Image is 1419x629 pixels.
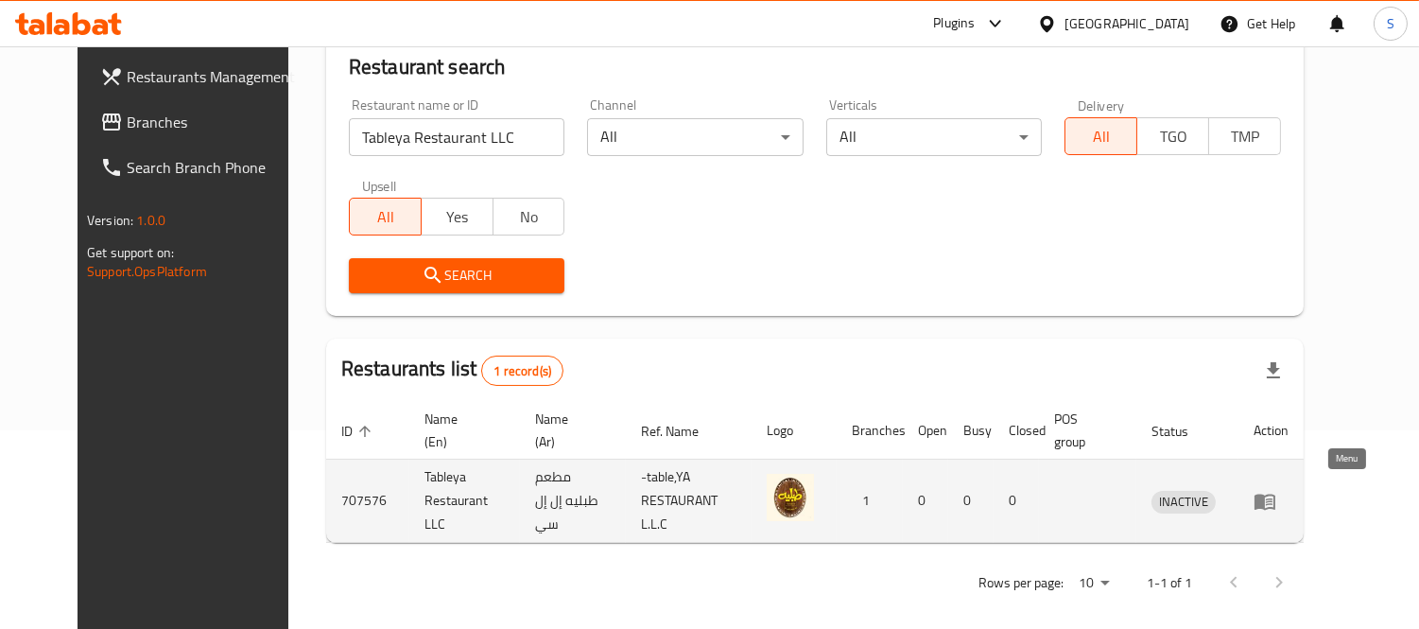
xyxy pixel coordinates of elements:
a: Support.OpsPlatform [87,259,207,284]
span: Status [1151,420,1213,443]
p: Rows per page: [978,571,1064,595]
a: Search Branch Phone [85,145,315,190]
div: All [826,118,1043,156]
div: Total records count [481,356,563,386]
table: enhanced table [326,402,1304,543]
h2: Restaurant search [349,53,1281,81]
span: All [1073,123,1130,150]
td: 707576 [326,460,409,543]
span: Restaurants Management [127,65,300,88]
td: مطعم طبليه إل إل سي [520,460,626,543]
a: Branches [85,99,315,145]
span: INACTIVE [1151,491,1216,513]
span: Version: [87,208,133,233]
button: Search [349,258,565,293]
img: Tableya Restaurant LLC [767,474,814,521]
span: Yes [429,203,486,231]
span: Name (En) [424,408,497,453]
h2: Restaurants list [341,355,563,386]
th: Action [1238,402,1304,460]
span: POS group [1054,408,1114,453]
input: Search for restaurant name or ID.. [349,118,565,156]
span: Search Branch Phone [127,156,300,179]
button: Yes [421,198,493,236]
span: Branches [127,111,300,133]
button: TMP [1208,117,1281,155]
td: 1 [837,460,903,543]
td: 0 [903,460,948,543]
div: All [587,118,804,156]
span: TMP [1217,123,1273,150]
p: 1-1 of 1 [1147,571,1192,595]
span: 1 record(s) [482,362,562,380]
button: No [493,198,565,236]
span: 1.0.0 [136,208,165,233]
span: S [1387,13,1394,34]
th: Closed [994,402,1039,460]
span: Get support on: [87,240,174,265]
div: Rows per page: [1071,569,1116,598]
label: Delivery [1078,98,1125,112]
th: Logo [752,402,837,460]
div: INACTIVE [1151,491,1216,514]
td: -table,YA RESTAURANT L.L.C [626,460,752,543]
span: TGO [1145,123,1202,150]
td: 0 [994,460,1039,543]
span: ID [341,420,377,443]
div: [GEOGRAPHIC_DATA] [1064,13,1189,34]
div: Export file [1251,348,1296,393]
div: Plugins [933,12,975,35]
th: Busy [948,402,994,460]
button: TGO [1136,117,1209,155]
span: All [357,203,414,231]
label: Upsell [362,179,397,192]
span: Ref. Name [641,420,723,443]
span: No [501,203,558,231]
button: All [1064,117,1137,155]
th: Branches [837,402,903,460]
span: Search [364,264,550,288]
td: 0 [948,460,994,543]
th: Open [903,402,948,460]
span: Name (Ar) [535,408,603,453]
a: Restaurants Management [85,54,315,99]
td: Tableya Restaurant LLC [409,460,520,543]
button: All [349,198,422,236]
